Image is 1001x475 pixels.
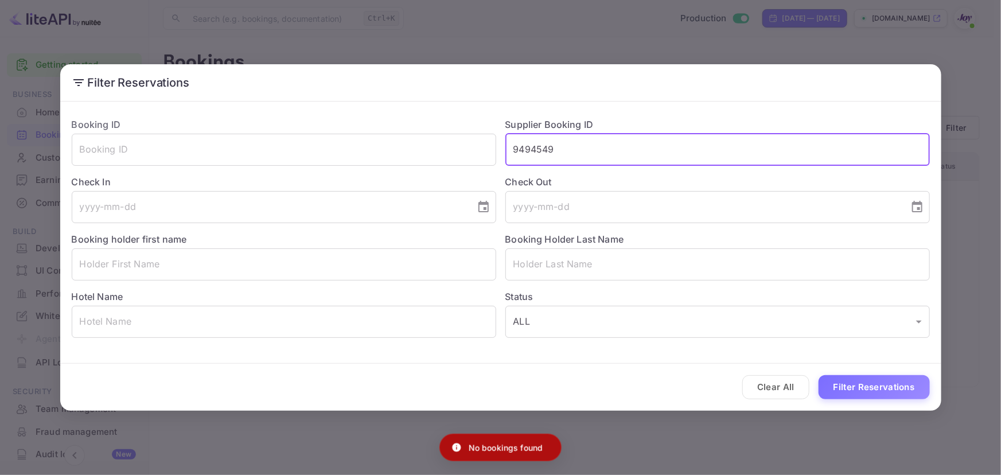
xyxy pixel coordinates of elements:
[505,134,930,166] input: Supplier Booking ID
[469,442,543,454] p: No bookings found
[819,375,930,400] button: Filter Reservations
[505,233,624,245] label: Booking Holder Last Name
[505,248,930,281] input: Holder Last Name
[72,233,187,245] label: Booking holder first name
[72,306,496,338] input: Hotel Name
[72,119,121,130] label: Booking ID
[505,119,594,130] label: Supplier Booking ID
[72,191,468,223] input: yyyy-mm-dd
[72,291,123,302] label: Hotel Name
[472,196,495,219] button: Choose date
[505,306,930,338] div: ALL
[72,175,496,189] label: Check In
[505,191,901,223] input: yyyy-mm-dd
[72,248,496,281] input: Holder First Name
[742,375,809,400] button: Clear All
[72,134,496,166] input: Booking ID
[505,175,930,189] label: Check Out
[906,196,929,219] button: Choose date
[505,290,930,303] label: Status
[60,64,941,101] h2: Filter Reservations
